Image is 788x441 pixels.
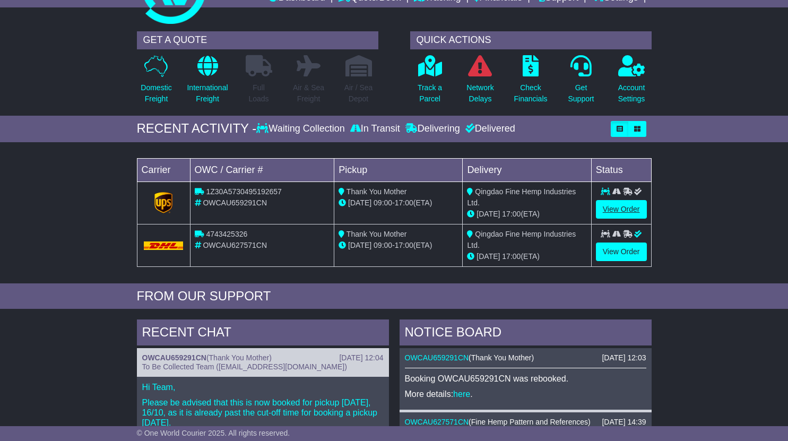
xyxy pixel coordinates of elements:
[142,397,384,428] p: Please be advised that this is now booked for pickup [DATE], 16/10, as it is already past the cut...
[374,241,392,249] span: 09:00
[339,240,458,251] div: - (ETA)
[348,123,403,135] div: In Transit
[618,82,645,105] p: Account Settings
[256,123,347,135] div: Waiting Collection
[203,241,267,249] span: OWCAU627571CN
[405,418,646,427] div: ( )
[467,187,576,207] span: Qingdao Fine Hemp Industries Ltd.
[206,187,281,196] span: 1Z30A5730495192657
[246,82,272,105] p: Full Loads
[417,55,443,110] a: Track aParcel
[514,82,547,105] p: Check Financials
[374,198,392,207] span: 09:00
[140,55,172,110] a: DomesticFreight
[395,241,413,249] span: 17:00
[395,198,413,207] span: 17:00
[466,55,494,110] a: NetworkDelays
[471,353,532,362] span: Thank You Mother
[502,252,521,261] span: 17:00
[596,200,647,219] a: View Order
[348,198,371,207] span: [DATE]
[467,230,576,249] span: Qingdao Fine Hemp Industries Ltd.
[348,241,371,249] span: [DATE]
[405,418,469,426] a: OWCAU627571CN
[453,390,470,399] a: here
[405,353,646,362] div: ( )
[347,187,407,196] span: Thank You Mother
[405,389,646,399] p: More details: .
[142,382,384,392] p: Hi Team,
[502,210,521,218] span: 17:00
[347,230,407,238] span: Thank You Mother
[206,230,247,238] span: 4743425326
[467,209,586,220] div: (ETA)
[405,374,646,384] p: Booking OWCAU659291CN was rebooked.
[344,82,373,105] p: Air / Sea Depot
[477,252,500,261] span: [DATE]
[591,158,651,181] td: Status
[154,192,172,213] img: GetCarrierServiceLogo
[293,82,324,105] p: Air & Sea Freight
[142,362,347,371] span: To Be Collected Team ([EMAIL_ADDRESS][DOMAIN_NAME])
[209,353,270,362] span: Thank You Mother
[477,210,500,218] span: [DATE]
[339,353,383,362] div: [DATE] 12:04
[137,319,389,348] div: RECENT CHAT
[467,251,586,262] div: (ETA)
[471,418,588,426] span: Fine Hemp Pattern and References
[142,353,384,362] div: ( )
[142,353,206,362] a: OWCAU659291CN
[400,319,652,348] div: NOTICE BOARD
[463,123,515,135] div: Delivered
[596,243,647,261] a: View Order
[568,82,594,105] p: Get Support
[137,429,290,437] span: © One World Courier 2025. All rights reserved.
[137,31,378,49] div: GET A QUOTE
[513,55,548,110] a: CheckFinancials
[602,418,646,427] div: [DATE] 14:39
[463,158,591,181] td: Delivery
[618,55,646,110] a: AccountSettings
[418,82,442,105] p: Track a Parcel
[187,82,228,105] p: International Freight
[203,198,267,207] span: OWCAU659291CN
[334,158,463,181] td: Pickup
[144,241,184,250] img: DHL.png
[137,158,190,181] td: Carrier
[186,55,228,110] a: InternationalFreight
[466,82,493,105] p: Network Delays
[137,121,257,136] div: RECENT ACTIVITY -
[190,158,334,181] td: OWC / Carrier #
[405,353,469,362] a: OWCAU659291CN
[410,31,652,49] div: QUICK ACTIONS
[339,197,458,209] div: - (ETA)
[403,123,463,135] div: Delivering
[567,55,594,110] a: GetSupport
[141,82,171,105] p: Domestic Freight
[602,353,646,362] div: [DATE] 12:03
[137,289,652,304] div: FROM OUR SUPPORT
